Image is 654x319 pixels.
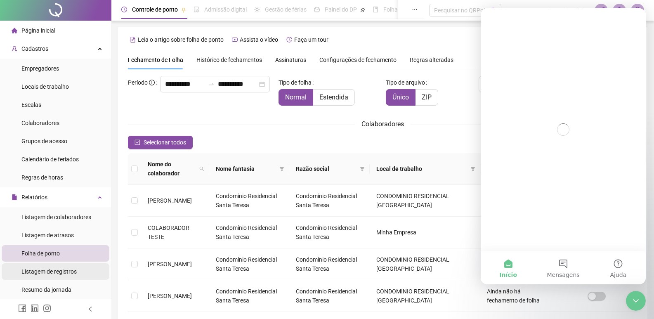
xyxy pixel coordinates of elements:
[383,6,436,13] span: Folha de pagamento
[491,7,497,14] span: search
[279,78,312,87] span: Tipo de folha
[631,4,644,17] img: 90824
[43,304,51,312] span: instagram
[294,36,328,43] span: Faça um tour
[296,164,357,173] span: Razão social
[199,166,204,171] span: search
[21,27,55,34] span: Página inicial
[240,36,278,43] span: Assista o vídeo
[361,120,404,128] span: Colaboradores
[148,293,192,299] span: [PERSON_NAME]
[204,6,247,13] span: Admissão digital
[479,76,551,92] button: [PERSON_NAME]
[18,304,26,312] span: facebook
[21,194,47,201] span: Relatórios
[149,80,155,85] span: info-circle
[181,7,186,12] span: pushpin
[278,163,286,175] span: filter
[87,306,93,312] span: left
[392,93,409,101] span: Único
[209,248,290,280] td: Condomínio Residencial Santa Teresa
[370,248,480,280] td: CONDOMINIO RESIDENCIAL [GEOGRAPHIC_DATA]
[21,83,69,90] span: Locais de trabalho
[360,7,365,12] span: pushpin
[144,138,186,147] span: Selecionar todos
[148,224,189,240] span: COLABORADOR TESTE
[358,163,366,175] span: filter
[386,78,425,87] span: Tipo de arquivo
[370,280,480,312] td: CONDOMINIO RESIDENCIAL [GEOGRAPHIC_DATA]
[285,93,307,101] span: Normal
[506,6,590,15] span: [PERSON_NAME] - Condomínio Residencial Santa Teresa
[289,185,370,217] td: Condomínio Residencial Santa Teresa
[208,81,215,87] span: swap-right
[275,57,306,63] span: Assinaturas
[21,232,74,239] span: Listagem de atrasos
[412,7,418,12] span: ellipsis
[21,102,41,108] span: Escalas
[135,139,140,145] span: check-square
[21,286,71,293] span: Resumo da jornada
[138,36,224,43] span: Leia o artigo sobre folha de ponto
[410,57,453,63] span: Regras alteradas
[194,7,199,12] span: file-done
[209,280,290,312] td: Condomínio Residencial Santa Teresa
[232,37,238,43] span: youtube
[314,7,320,12] span: dashboard
[480,217,556,248] td: [DATE] a [DATE]
[128,136,193,149] button: Selecionar todos
[616,7,623,14] span: bell
[216,164,276,173] span: Nome fantasia
[469,163,477,175] span: filter
[208,81,215,87] span: to
[148,197,192,204] span: [PERSON_NAME]
[422,93,432,101] span: ZIP
[21,156,79,163] span: Calendário de feriados
[360,166,365,171] span: filter
[31,304,39,312] span: linkedin
[376,164,467,173] span: Local de trabalho
[325,6,357,13] span: Painel do DP
[12,46,17,52] span: user-add
[12,194,17,200] span: file
[148,261,192,267] span: [PERSON_NAME]
[196,57,262,63] span: Histórico de fechamentos
[289,217,370,248] td: Condomínio Residencial Santa Teresa
[12,28,17,33] span: home
[597,7,605,14] span: notification
[21,45,48,52] span: Cadastros
[21,65,59,72] span: Empregadores
[265,6,307,13] span: Gestão de férias
[21,174,63,181] span: Regras de horas
[289,248,370,280] td: Condomínio Residencial Santa Teresa
[626,291,646,311] iframe: Intercom live chat
[21,250,60,257] span: Folha de ponto
[21,120,59,126] span: Colaboradores
[487,288,540,304] span: Ainda não há fechamento de folha
[254,7,260,12] span: sun
[370,185,480,217] td: CONDOMINIO RESIDENCIAL [GEOGRAPHIC_DATA]
[132,6,178,13] span: Controle de ponto
[370,217,480,248] td: Minha Empresa
[373,7,378,12] span: book
[481,8,646,284] iframe: Intercom live chat
[128,79,148,86] span: Período
[319,93,348,101] span: Estendida
[209,185,290,217] td: Condomínio Residencial Santa Teresa
[21,268,77,275] span: Listagem de registros
[21,214,91,220] span: Listagem de colaboradores
[319,57,397,63] span: Configurações de fechamento
[289,280,370,312] td: Condomínio Residencial Santa Teresa
[121,7,127,12] span: clock-circle
[209,217,290,248] td: Condomínio Residencial Santa Teresa
[470,166,475,171] span: filter
[286,37,292,43] span: history
[198,158,206,180] span: search
[480,153,556,185] th: Última folha fechada
[148,160,196,178] span: Nome do colaborador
